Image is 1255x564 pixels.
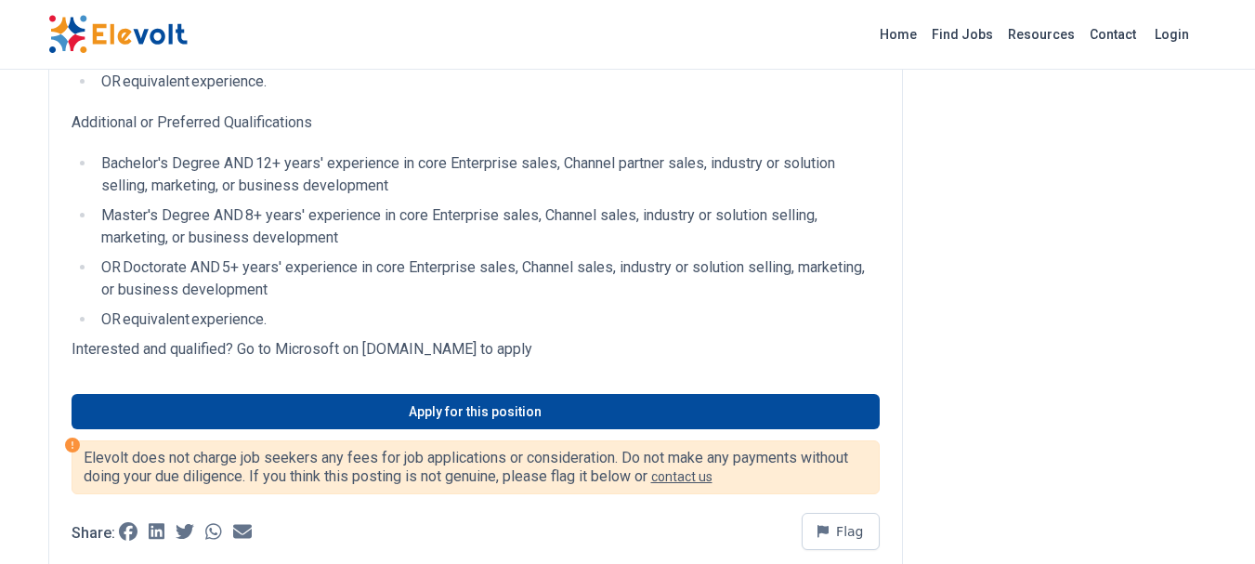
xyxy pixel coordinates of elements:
a: Home [872,20,924,49]
p: Additional or Preferred Qualifications [72,111,880,134]
iframe: Chat Widget [1162,475,1255,564]
p: Interested and qualified? Go to Microsoft on [DOMAIN_NAME] to apply [72,338,880,361]
a: Contact [1082,20,1144,49]
a: contact us [651,469,712,484]
a: Login [1144,16,1200,53]
li: Bachelor's Degree AND 12+ years' experience in core Enterprise sales, Channel partner sales, indu... [96,152,880,197]
p: Elevolt does not charge job seekers any fees for job applications or consideration. Do not make a... [84,449,868,486]
li: Master's Degree AND 8+ years' experience in core Enterprise sales, Channel sales, industry or sol... [96,204,880,249]
p: Share: [72,526,115,541]
a: Resources [1000,20,1082,49]
li: OR equivalent experience. [96,308,880,331]
button: Flag [802,513,880,550]
a: Find Jobs [924,20,1000,49]
li: OR equivalent experience. [96,71,880,93]
li: OR Doctorate AND 5+ years' experience in core Enterprise sales, Channel sales, industry or soluti... [96,256,880,301]
a: Apply for this position [72,394,880,429]
img: Elevolt [48,15,188,54]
